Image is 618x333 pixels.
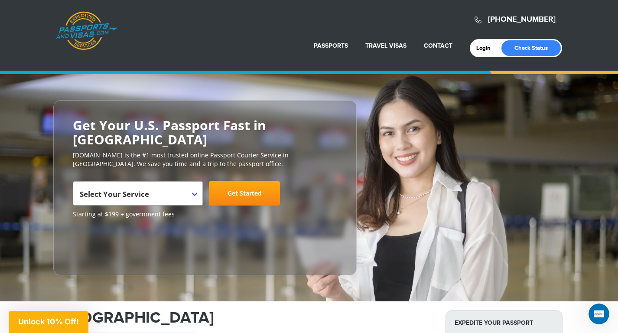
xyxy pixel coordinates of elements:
span: Select Your Service [80,189,149,199]
span: Starting at $199 + government fees [73,210,337,219]
span: Unlock 10% Off! [18,317,79,326]
a: Contact [424,42,452,49]
a: Login [476,45,497,52]
h1: [GEOGRAPHIC_DATA] [55,310,433,326]
p: [DOMAIN_NAME] is the #1 most trusted online Passport Courier Service in [GEOGRAPHIC_DATA]. We sav... [73,151,337,168]
h2: Get Your U.S. Passport Fast in [GEOGRAPHIC_DATA] [73,118,337,147]
iframe: Intercom live chat [589,304,609,324]
span: Select Your Service [80,185,194,209]
span: Select Your Service [73,181,203,206]
iframe: Customer reviews powered by Trustpilot [73,223,138,266]
a: Travel Visas [365,42,407,49]
a: Passports & [DOMAIN_NAME] [56,11,117,50]
a: [PHONE_NUMBER] [488,15,556,24]
a: Passports [314,42,348,49]
div: Unlock 10% Off! [9,311,88,333]
a: Get Started [209,181,280,206]
a: Check Status [501,40,561,56]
